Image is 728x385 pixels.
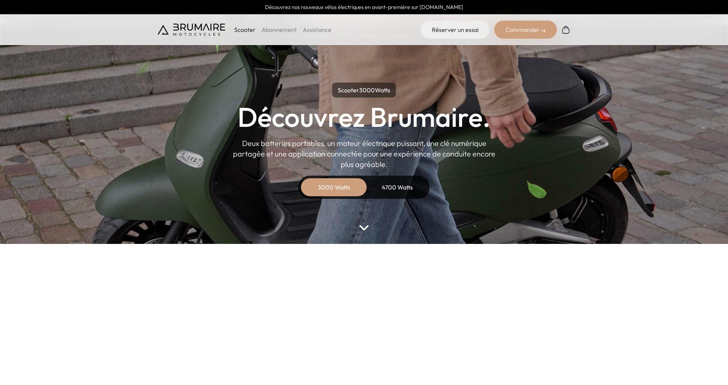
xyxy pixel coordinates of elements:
div: Commander [494,21,557,39]
p: Scooter Watts [332,83,396,98]
div: 4700 Watts [367,178,427,196]
a: Réserver un essai [421,21,490,39]
img: Brumaire Motocycles [158,24,225,36]
img: Panier [561,25,570,34]
img: right-arrow-2.png [541,29,546,33]
p: Scooter [234,25,256,34]
a: Abonnement [262,26,297,33]
span: 3000 [359,86,375,94]
h1: Découvrez Brumaire. [238,104,490,131]
div: 3000 Watts [304,178,364,196]
img: arrow-bottom.png [359,225,369,231]
p: Deux batteries portables, un moteur électrique puissant, une clé numérique partagée et une applic... [233,138,495,170]
a: Assistance [303,26,331,33]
